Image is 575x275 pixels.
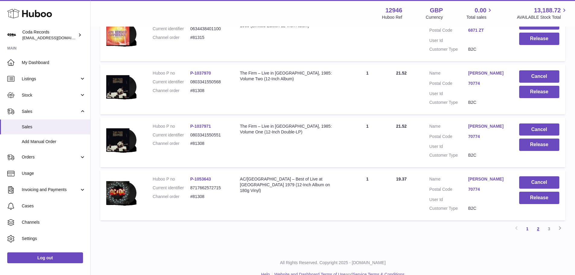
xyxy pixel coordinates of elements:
span: Sales [22,124,86,130]
a: 70774 [468,187,507,192]
span: Cases [22,203,86,209]
dt: Huboo P no [153,176,190,182]
a: 6871 ZT [468,27,507,33]
strong: GBP [430,6,443,14]
span: AVAILABLE Stock Total [517,14,568,20]
span: Stock [22,92,79,98]
td: 1 [345,170,390,220]
div: AC/[GEOGRAPHIC_DATA] – Best of Live at [GEOGRAPHIC_DATA] 1979 (12-Inch Album on 180g Vinyl) [240,176,339,193]
a: P-1053643 [190,177,211,181]
button: Cancel [519,70,559,83]
dd: 0803341550568 [190,79,228,85]
dt: Current identifier [153,26,190,32]
span: Add Manual Order [22,139,86,145]
span: Sales [22,109,79,114]
dt: User Id [429,91,468,97]
img: 129461753963136.png [106,176,136,209]
dd: #81315 [190,35,228,40]
dd: B2C [468,46,507,52]
dt: Current identifier [153,79,190,85]
dd: B2C [468,152,507,158]
span: Listings [22,76,79,82]
dt: Name [429,176,468,184]
a: 70774 [468,81,507,86]
dt: Postal Code [429,134,468,141]
button: Cancel [519,176,559,189]
span: 13,188.72 [534,6,561,14]
div: Currency [426,14,443,20]
button: Release [519,86,559,98]
a: 13,188.72 AVAILABLE Stock Total [517,6,568,20]
dd: #81308 [190,88,228,94]
dd: 0803341550551 [190,132,228,138]
div: Coda Records [22,29,77,41]
span: 19.37 [396,177,407,181]
span: 21.52 [396,71,407,75]
dt: Channel order [153,141,190,146]
div: Huboo Ref [382,14,402,20]
a: P-1037971 [190,124,211,129]
dt: Current identifier [153,132,190,138]
img: 129461742339171.png [106,123,136,156]
dd: #81308 [190,141,228,146]
dt: Customer Type [429,152,468,158]
a: 0.00 Total sales [466,6,493,20]
dt: Name [429,123,468,131]
a: P-1037970 [190,71,211,75]
a: [PERSON_NAME] [468,70,507,76]
button: Release [519,33,559,45]
dt: Postal Code [429,27,468,35]
img: haz@pcatmedia.com [7,30,16,40]
td: 1 [345,117,390,168]
div: The Firm – Live in [GEOGRAPHIC_DATA], 1985: Volume One (12-Inch Double-LP) [240,123,339,135]
a: Log out [7,252,83,263]
span: 0.00 [475,6,487,14]
dd: B2C [468,206,507,211]
dt: Channel order [153,194,190,200]
a: [PERSON_NAME] [468,176,507,182]
td: 1 [345,64,390,114]
dd: 8717662572715 [190,185,228,191]
dt: Huboo P no [153,123,190,129]
a: 70774 [468,134,507,139]
dt: Name [429,70,468,78]
strong: 12946 [385,6,402,14]
a: 2 [533,223,544,234]
dt: Channel order [153,88,190,94]
dt: Customer Type [429,100,468,105]
span: Orders [22,154,79,160]
span: Usage [22,171,86,176]
span: Channels [22,219,86,225]
button: Release [519,192,559,204]
span: [EMAIL_ADDRESS][DOMAIN_NAME] [22,35,89,40]
dd: 0634438401100 [190,26,228,32]
a: 3 [544,223,554,234]
td: 1 [345,11,390,62]
dt: Customer Type [429,46,468,52]
span: 21.52 [396,124,407,129]
img: 129461742339148.png [106,70,136,103]
a: [PERSON_NAME] [468,123,507,129]
button: Cancel [519,123,559,136]
dt: Postal Code [429,81,468,88]
span: Total sales [466,14,493,20]
span: Invoicing and Payments [22,187,79,193]
dt: User Id [429,144,468,149]
dt: Current identifier [153,185,190,191]
dd: B2C [468,100,507,105]
img: 129461739546280.png [106,18,136,50]
p: All Rights Reserved. Copyright 2025 - [DOMAIN_NAME] [95,260,570,266]
dt: User Id [429,197,468,203]
dt: Channel order [153,35,190,40]
a: 1 [522,223,533,234]
div: The Firm – Live in [GEOGRAPHIC_DATA], 1985: Volume Two (12-Inch Album) [240,70,339,82]
dt: Customer Type [429,206,468,211]
dt: Huboo P no [153,70,190,76]
dt: User Id [429,38,468,43]
dt: Postal Code [429,187,468,194]
button: Release [519,139,559,151]
span: Settings [22,236,86,241]
span: My Dashboard [22,60,86,66]
dd: #81308 [190,194,228,200]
